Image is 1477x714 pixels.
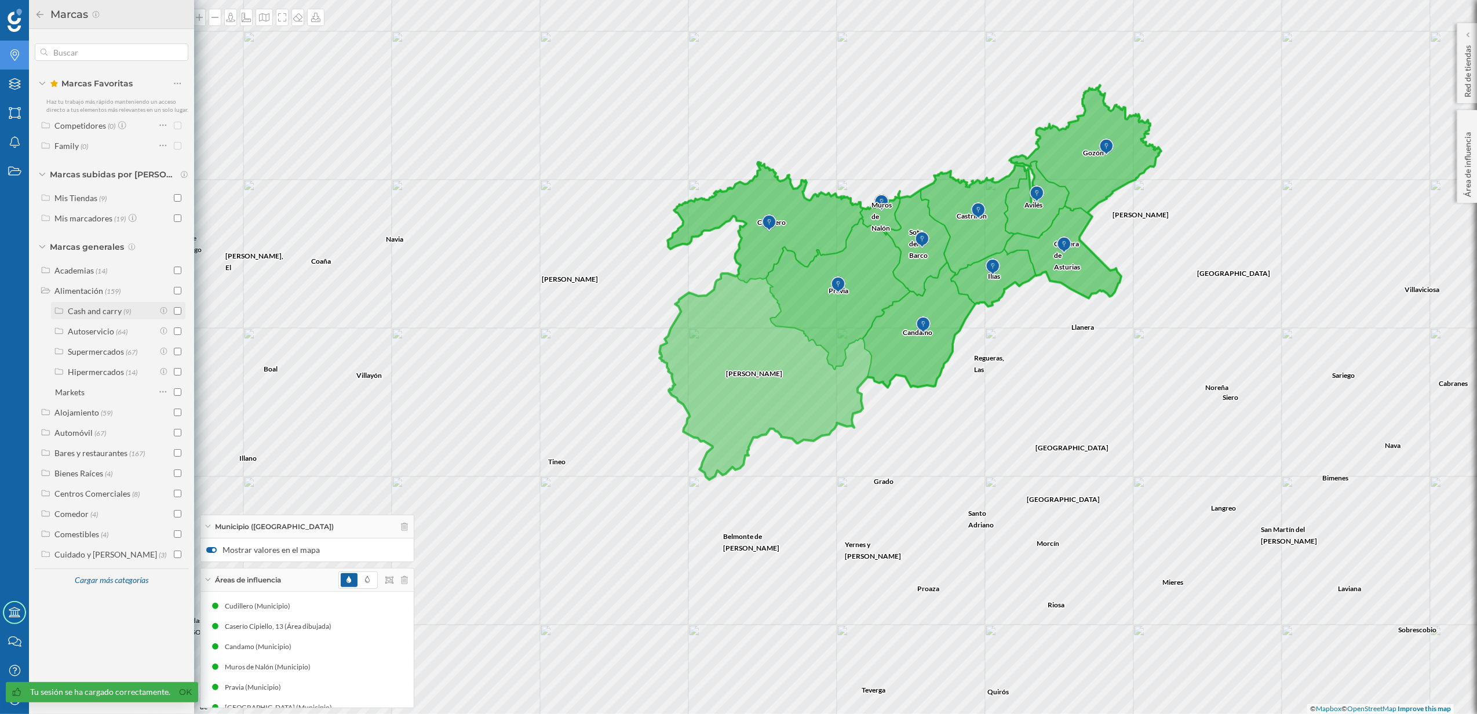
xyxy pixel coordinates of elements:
[1030,183,1044,206] img: Marker
[68,306,122,316] div: Cash and carry
[1347,704,1396,713] a: OpenStreetMap
[50,169,177,180] span: Marcas subidas por [PERSON_NAME]
[50,241,124,253] span: Marcas generales
[225,600,296,612] div: Cudillero (Municipio)
[46,98,188,113] span: Haz tu trabajo más rápido manteniendo un acceso directo a tus elementos más relevantes en un solo...
[114,213,126,223] span: (19)
[90,509,98,519] span: (4)
[54,121,106,130] div: Competidores
[1398,704,1451,713] a: Improve this map
[225,702,338,713] div: [GEOGRAPHIC_DATA] (Municipio)
[129,448,145,458] span: (167)
[915,228,929,252] img: Marker
[54,193,97,203] div: Mis Tiendas
[50,78,133,89] span: Marcas Favoritas
[874,191,889,214] img: Marker
[1462,41,1474,97] p: Red de tiendas
[23,8,64,19] span: Soporte
[8,9,22,32] img: Geoblink Logo
[54,141,79,151] div: Family
[54,489,130,498] div: Centros Comerciales
[54,509,89,519] div: Comedor
[1316,704,1341,713] a: Mapbox
[68,570,155,591] div: Cargar más categorías
[762,212,776,235] img: Marker
[116,326,127,336] span: (64)
[54,265,94,275] div: Academias
[971,199,986,223] img: Marker
[1057,234,1071,257] img: Marker
[177,686,195,699] a: Ok
[123,306,131,316] span: (9)
[81,141,88,151] span: (0)
[68,326,114,336] div: Autoservicio
[132,489,140,498] span: (8)
[68,367,124,377] div: Hipermercados
[225,661,316,673] div: Muros de Nalón (Municipio)
[1307,704,1454,714] div: © ©
[225,641,297,653] div: Candamo (Municipio)
[215,575,281,585] span: Áreas de influencia
[54,213,112,223] div: Mis marcadores
[31,686,171,698] div: Tu sesión se ha cargado correctamente.
[54,549,157,559] div: Cuidado y [PERSON_NAME]
[101,407,112,417] span: (59)
[54,428,93,438] div: Automóvil
[225,621,337,632] div: Caserío Cipiello, 13 (Área dibujada)
[96,265,107,275] span: (14)
[68,347,124,356] div: Supermercados
[225,682,287,693] div: Pravia (Municipio)
[206,544,408,556] label: Mostrar valores en el mapa
[54,407,99,417] div: Alojamiento
[1099,136,1114,159] img: Marker
[54,468,103,478] div: Bienes Raíces
[45,5,92,24] h2: Marcas
[54,448,127,458] div: Bares y restaurantes
[986,256,1000,279] img: Marker
[126,347,137,356] span: (67)
[1462,128,1474,197] p: Área de influencia
[94,428,106,438] span: (67)
[55,387,85,397] div: Markets
[916,314,931,337] img: Marker
[54,529,99,539] div: Comestibles
[101,529,108,539] span: (4)
[105,286,121,296] span: (159)
[108,121,115,130] span: (0)
[54,286,103,296] div: Alimentación
[126,367,137,377] span: (14)
[831,274,845,297] img: Marker
[99,193,107,203] span: (9)
[215,522,334,532] span: Municipio ([GEOGRAPHIC_DATA])
[159,549,166,559] span: (3)
[105,468,112,478] span: (4)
